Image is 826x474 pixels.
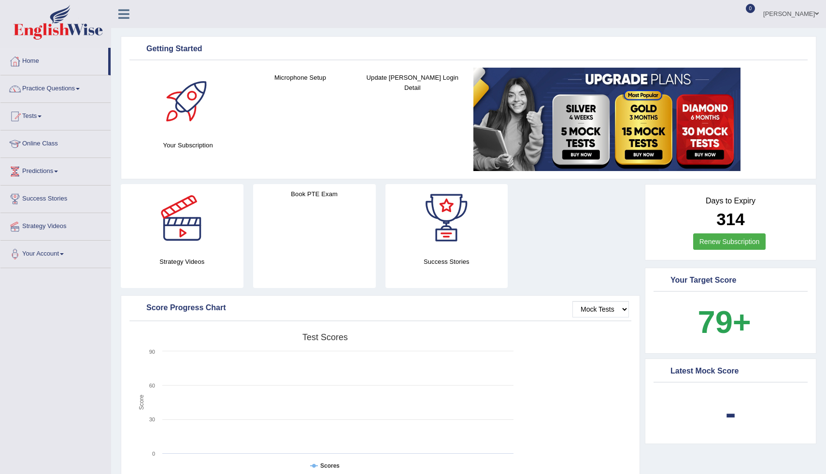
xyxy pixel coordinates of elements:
[0,241,111,265] a: Your Account
[149,383,155,388] text: 60
[138,395,145,410] tspan: Score
[0,158,111,182] a: Predictions
[361,72,464,93] h4: Update [PERSON_NAME] Login Detail
[253,189,376,199] h4: Book PTE Exam
[0,103,111,127] a: Tests
[249,72,351,83] h4: Microphone Setup
[152,451,155,457] text: 0
[302,332,348,342] tspan: Test scores
[0,186,111,210] a: Success Stories
[0,75,111,100] a: Practice Questions
[149,417,155,422] text: 30
[0,48,108,72] a: Home
[473,68,741,171] img: small5.jpg
[132,42,805,57] div: Getting Started
[149,349,155,355] text: 90
[726,395,736,431] b: -
[0,213,111,237] a: Strategy Videos
[656,364,805,379] div: Latest Mock Score
[320,462,340,469] tspan: Scores
[132,301,629,316] div: Score Progress Chart
[121,257,243,267] h4: Strategy Videos
[385,257,508,267] h4: Success Stories
[656,197,805,205] h4: Days to Expiry
[137,140,239,150] h4: Your Subscription
[656,273,805,288] div: Your Target Score
[746,4,755,13] span: 0
[716,210,744,229] b: 314
[698,304,751,340] b: 79+
[693,233,766,250] a: Renew Subscription
[0,130,111,155] a: Online Class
